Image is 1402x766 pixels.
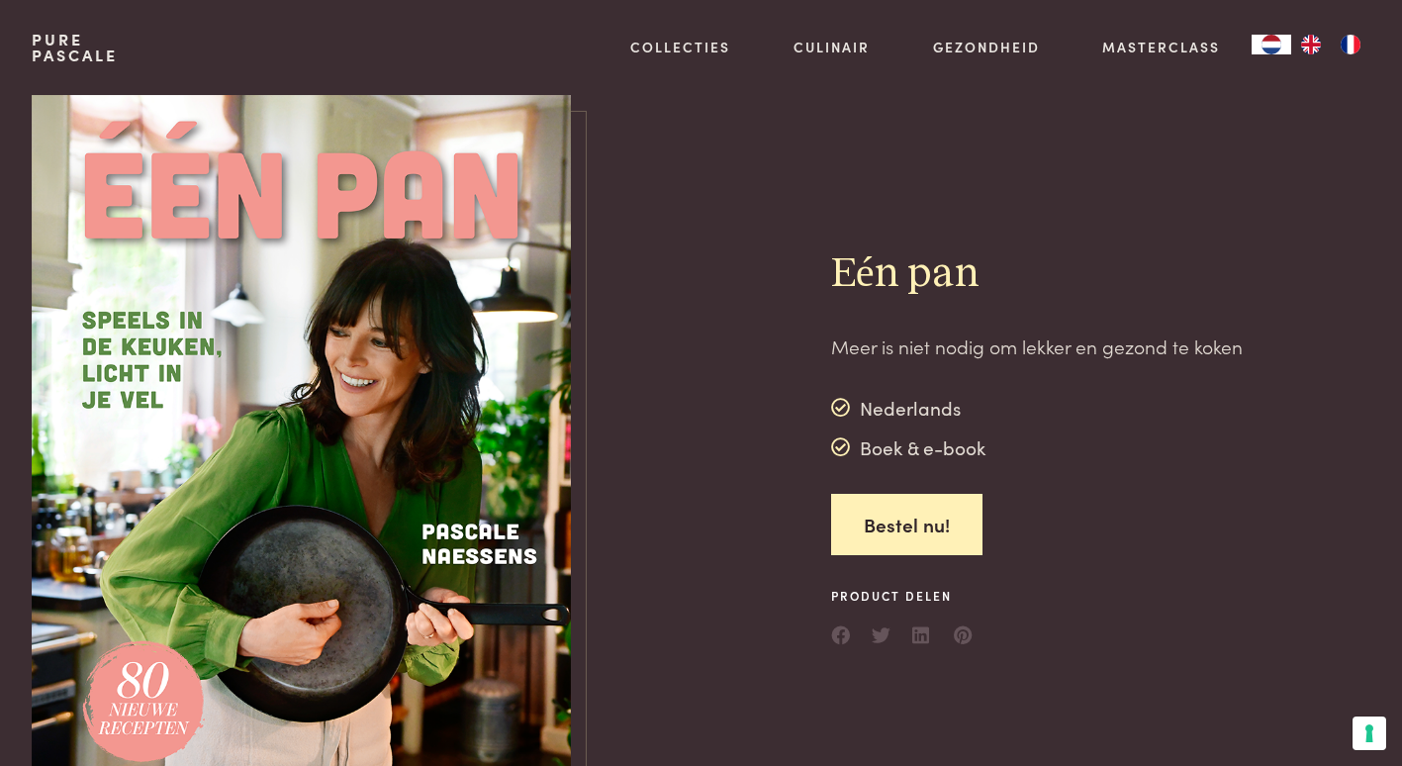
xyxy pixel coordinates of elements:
p: Meer is niet nodig om lekker en gezond te koken [831,333,1243,361]
span: Product delen [831,587,974,605]
aside: Language selected: Nederlands [1252,35,1370,54]
h2: Eén pan [831,248,1243,301]
div: Boek & e-book [831,432,986,462]
a: Masterclass [1102,37,1220,57]
a: Collecties [630,37,730,57]
a: FR [1331,35,1370,54]
ul: Language list [1291,35,1370,54]
a: Gezondheid [933,37,1040,57]
div: Nederlands [831,393,986,423]
div: Language [1252,35,1291,54]
a: EN [1291,35,1331,54]
a: Bestel nu! [831,494,982,556]
a: Culinair [794,37,870,57]
a: PurePascale [32,32,118,63]
button: Uw voorkeuren voor toestemming voor trackingtechnologieën [1353,717,1386,750]
a: NL [1252,35,1291,54]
